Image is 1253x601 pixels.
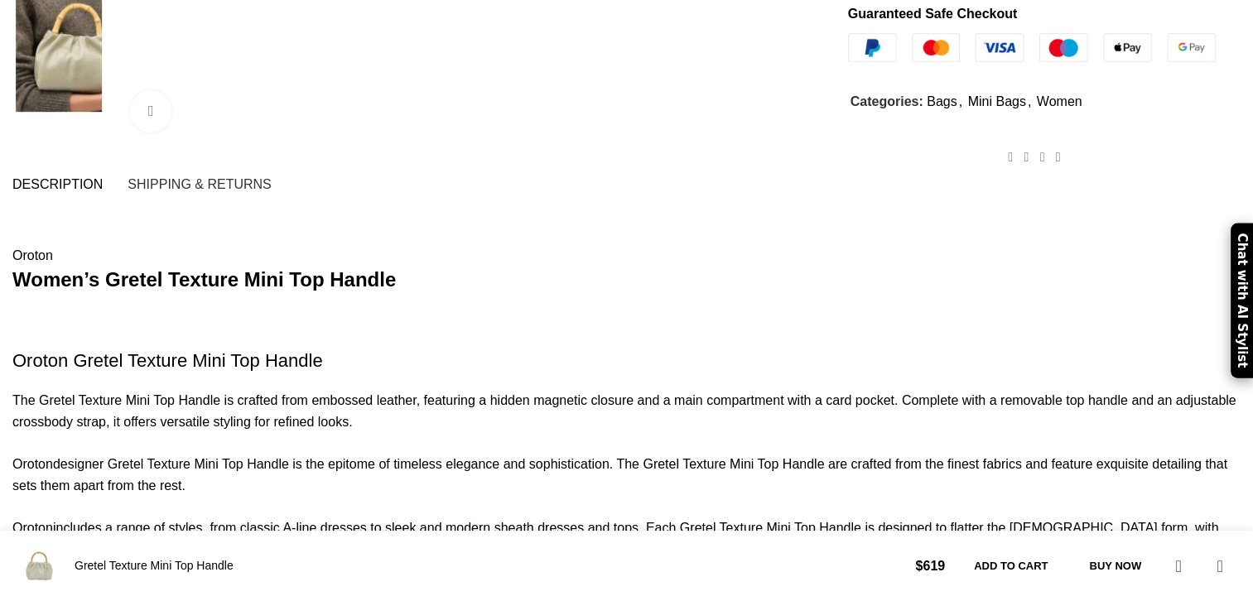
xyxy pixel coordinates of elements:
[128,178,271,191] span: Shipping & Returns
[1019,146,1034,170] a: X social link
[959,91,962,113] span: ,
[915,559,923,573] span: $
[968,94,1026,108] a: Mini Bags
[1034,146,1050,170] a: Pinterest social link
[957,549,1064,584] button: Add to cart
[75,558,903,575] h4: Gretel Texture Mini Top Handle
[1037,94,1082,108] a: Women
[8,120,109,248] img: Oroton
[848,32,1216,62] img: guaranteed-safe-checkout-bordered.j
[851,94,923,108] span: Categories:
[1028,91,1031,113] span: ,
[12,521,53,535] a: Oroton
[848,7,1018,21] strong: Guaranteed Safe Checkout
[12,349,1241,374] h3: Oroton Gretel Texture Mini Top Handle
[12,178,103,191] span: Description
[1072,549,1158,584] button: Buy now
[12,268,396,291] strong: Women’s Gretel Texture Mini Top Handle
[12,539,66,593] img: Gretel Texture Mini Top Handle
[927,94,957,108] a: Bags
[12,248,53,262] a: Oroton
[915,559,945,573] bdi: 619
[1003,146,1019,170] a: Facebook social link
[12,457,53,471] a: Oroton
[1050,146,1066,170] a: WhatsApp social link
